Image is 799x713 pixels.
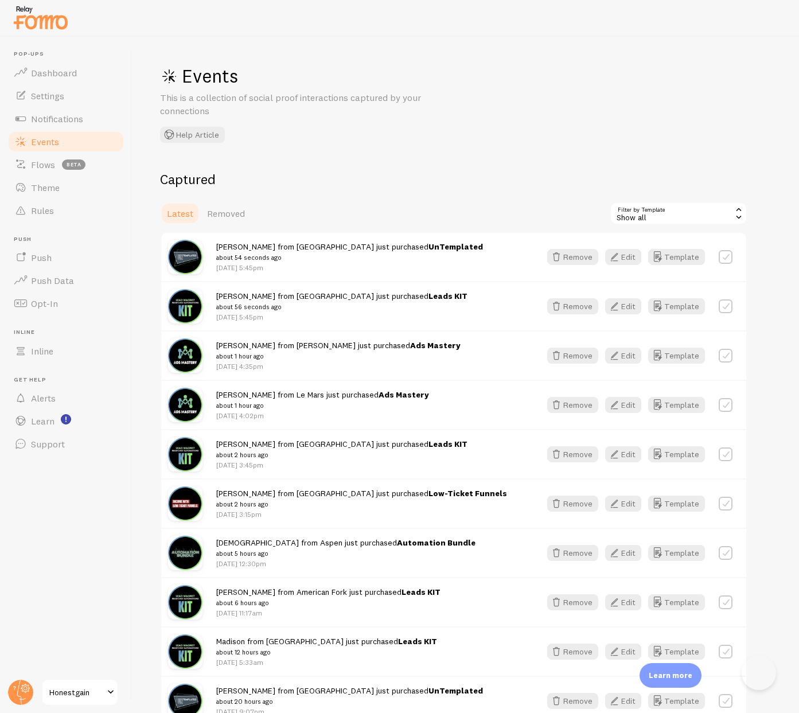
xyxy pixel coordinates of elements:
[31,252,52,263] span: Push
[31,159,55,170] span: Flows
[605,397,641,413] button: Edit
[216,389,429,411] span: [PERSON_NAME] from Le Mars just purchased
[410,340,461,350] a: Ads Mastery
[547,249,598,265] button: Remove
[200,202,252,225] a: Removed
[648,496,705,512] button: Template
[402,587,441,597] a: Leads KIT
[605,298,641,314] button: Edit
[216,252,483,263] small: about 54 seconds ago
[605,348,641,364] button: Edit
[547,397,598,413] button: Remove
[31,438,65,450] span: Support
[207,208,245,219] span: Removed
[648,397,705,413] a: Template
[605,693,641,709] button: Edit
[7,433,125,455] a: Support
[31,205,54,216] span: Rules
[216,460,467,470] p: [DATE] 3:45pm
[605,298,648,314] a: Edit
[7,387,125,410] a: Alerts
[605,496,641,512] button: Edit
[7,61,125,84] a: Dashboard
[168,486,202,521] img: BwzvrzI3R4T7Qy2wrXwL
[7,340,125,363] a: Inline
[648,249,705,265] button: Template
[547,545,598,561] button: Remove
[610,202,747,225] div: Show all
[12,3,69,32] img: fomo-relay-logo-orange.svg
[7,130,125,153] a: Events
[216,499,507,509] small: about 2 hours ago
[168,634,202,669] img: 9mZHSrDrQmyWCXHbPp9u
[31,298,58,309] span: Opt-In
[216,340,461,361] span: [PERSON_NAME] from [PERSON_NAME] just purchased
[31,67,77,79] span: Dashboard
[605,644,641,660] button: Edit
[742,656,776,690] iframe: Help Scout Beacon - Open
[216,587,441,608] span: [PERSON_NAME] from American Fork just purchased
[216,509,507,519] p: [DATE] 3:15pm
[216,439,467,460] span: [PERSON_NAME] from [GEOGRAPHIC_DATA] just purchased
[216,291,467,312] span: [PERSON_NAME] from [GEOGRAPHIC_DATA] just purchased
[648,545,705,561] button: Template
[605,693,648,709] a: Edit
[216,263,483,272] p: [DATE] 5:45pm
[216,657,437,667] p: [DATE] 5:33am
[168,289,202,324] img: 9mZHSrDrQmyWCXHbPp9u
[649,670,692,681] p: Learn more
[648,693,705,709] button: Template
[168,437,202,472] img: 9mZHSrDrQmyWCXHbPp9u
[648,446,705,462] a: Template
[160,170,747,188] h2: Captured
[160,64,504,88] h1: Events
[428,488,507,498] a: Low-Ticket Funnels
[216,361,461,371] p: [DATE] 4:35pm
[648,348,705,364] a: Template
[605,249,648,265] a: Edit
[168,585,202,620] img: 9mZHSrDrQmyWCXHbPp9u
[216,608,441,618] p: [DATE] 11:17am
[397,537,475,548] a: Automation Bundle
[216,400,429,411] small: about 1 hour ago
[605,594,641,610] button: Edit
[648,644,705,660] button: Template
[7,292,125,315] a: Opt-In
[216,351,461,361] small: about 1 hour ago
[379,389,429,400] a: Ads Mastery
[14,236,125,243] span: Push
[168,240,202,274] img: MOyHSvZ6RTW1x2v0y95t
[7,199,125,222] a: Rules
[168,338,202,373] img: ECdEJcLBQ9i7RWpDWCgX
[7,153,125,176] a: Flows beta
[31,182,60,193] span: Theme
[160,91,435,118] p: This is a collection of social proof interactions captured by your connections
[216,636,437,657] span: Madison from [GEOGRAPHIC_DATA] just purchased
[168,388,202,422] img: ECdEJcLBQ9i7RWpDWCgX
[605,594,648,610] a: Edit
[547,298,598,314] button: Remove
[216,450,467,460] small: about 2 hours ago
[648,298,705,314] button: Template
[31,345,53,357] span: Inline
[31,392,56,404] span: Alerts
[648,594,705,610] button: Template
[31,136,59,147] span: Events
[547,693,598,709] button: Remove
[605,397,648,413] a: Edit
[216,696,483,707] small: about 20 hours ago
[7,84,125,107] a: Settings
[31,275,74,286] span: Push Data
[167,208,193,219] span: Latest
[605,545,641,561] button: Edit
[216,241,483,263] span: [PERSON_NAME] from [GEOGRAPHIC_DATA] just purchased
[7,176,125,199] a: Theme
[49,685,104,699] span: Honestgain
[14,376,125,384] span: Get Help
[605,545,648,561] a: Edit
[216,598,441,608] small: about 6 hours ago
